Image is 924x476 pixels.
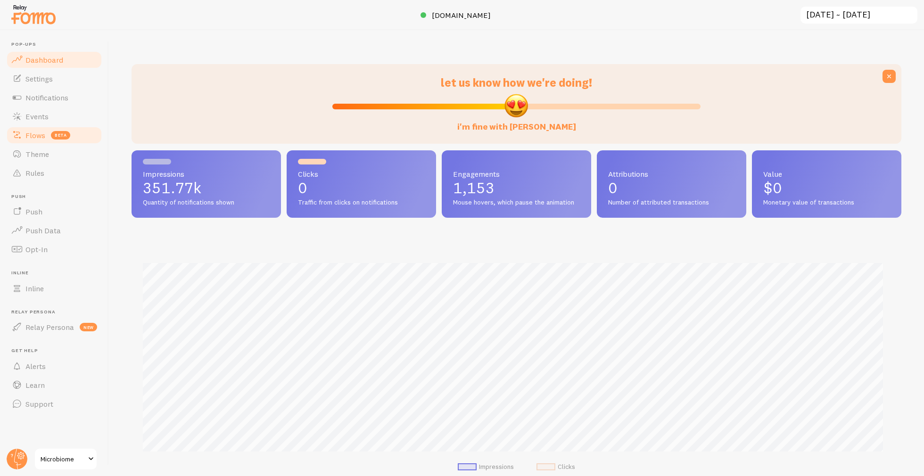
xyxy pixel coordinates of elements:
span: Traffic from clicks on notifications [298,198,425,207]
span: Value [763,170,890,178]
span: Quantity of notifications shown [143,198,270,207]
span: beta [51,131,70,140]
span: Notifications [25,93,68,102]
label: i'm fine with [PERSON_NAME] [457,112,576,132]
span: Inline [11,270,103,276]
p: 0 [608,181,735,196]
p: 351.77k [143,181,270,196]
span: let us know how we're doing! [441,75,592,90]
span: Push [25,207,42,216]
a: Settings [6,69,103,88]
span: new [80,323,97,331]
a: Theme [6,145,103,164]
span: Push Data [25,226,61,235]
a: Inline [6,279,103,298]
a: Alerts [6,357,103,376]
a: Dashboard [6,50,103,69]
a: Learn [6,376,103,394]
span: $0 [763,179,782,197]
a: Rules [6,164,103,182]
span: Settings [25,74,53,83]
a: Relay Persona new [6,318,103,336]
span: Push [11,194,103,200]
p: 0 [298,181,425,196]
span: Theme [25,149,49,159]
a: Events [6,107,103,126]
span: Impressions [143,170,270,178]
img: fomo-relay-logo-orange.svg [10,2,57,26]
span: Microbiome [41,453,85,465]
span: Pop-ups [11,41,103,48]
li: Clicks [536,463,575,471]
span: Inline [25,284,44,293]
a: Notifications [6,88,103,107]
li: Impressions [458,463,514,471]
a: Microbiome [34,448,98,470]
span: Rules [25,168,44,178]
a: Push [6,202,103,221]
span: Support [25,399,53,409]
span: Flows [25,131,45,140]
a: Push Data [6,221,103,240]
span: Engagements [453,170,580,178]
span: Attributions [608,170,735,178]
span: Clicks [298,170,425,178]
a: Opt-In [6,240,103,259]
span: Opt-In [25,245,48,254]
span: Get Help [11,348,103,354]
a: Support [6,394,103,413]
span: Number of attributed transactions [608,198,735,207]
span: Monetary value of transactions [763,198,890,207]
span: Mouse hovers, which pause the animation [453,198,580,207]
span: Relay Persona [25,322,74,332]
span: Alerts [25,361,46,371]
span: Learn [25,380,45,390]
span: Relay Persona [11,309,103,315]
img: emoji.png [503,93,529,118]
span: Events [25,112,49,121]
span: Dashboard [25,55,63,65]
a: Flows beta [6,126,103,145]
p: 1,153 [453,181,580,196]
